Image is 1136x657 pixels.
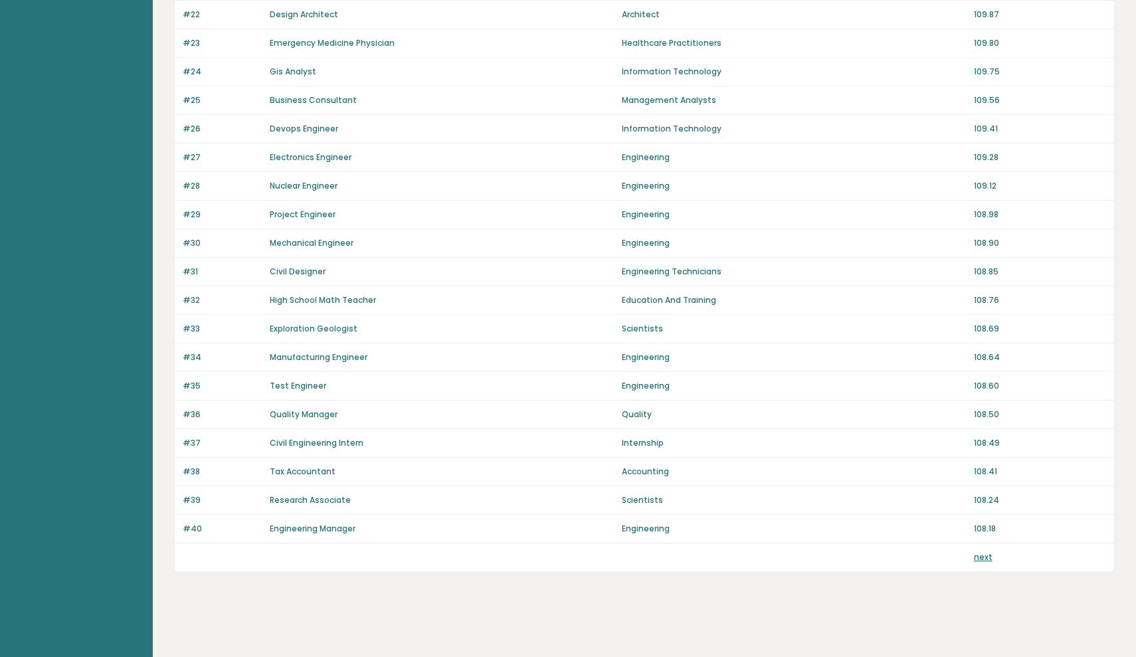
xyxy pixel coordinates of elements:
[183,209,262,221] p: #29
[270,9,338,20] a: Design Architect
[974,494,1106,506] p: 108.24
[622,66,966,78] p: Information Technology
[183,494,262,506] p: #39
[270,151,351,163] a: Electronics Engineer
[183,294,262,306] p: #32
[622,323,966,335] p: Scientists
[270,323,357,334] a: Exploration Geologist
[183,380,262,392] p: #35
[974,123,1106,135] p: 109.41
[270,237,353,248] a: Mechanical Engineer
[974,180,1106,192] p: 109.12
[270,180,337,191] a: Nuclear Engineer
[183,66,262,78] p: #24
[974,323,1106,335] p: 108.69
[974,66,1106,78] p: 109.75
[270,66,316,77] a: Gis Analyst
[974,94,1106,106] p: 109.56
[974,209,1106,221] p: 108.98
[270,37,395,48] a: Emergency Medicine Physician
[183,266,262,278] p: #31
[622,523,966,535] p: Engineering
[270,380,326,391] a: Test Engineer
[183,237,262,249] p: #30
[622,266,966,278] p: Engineering Technicians
[270,294,376,306] a: High School Math Teacher
[183,437,262,449] p: #37
[183,409,262,421] p: #36
[270,523,355,534] a: Engineering Manager
[183,351,262,363] p: #34
[183,123,262,135] p: #26
[622,294,966,306] p: Education And Training
[183,37,262,49] p: #23
[622,466,966,478] p: Accounting
[974,266,1106,278] p: 108.85
[974,9,1106,21] p: 109.87
[974,437,1106,449] p: 108.49
[622,37,966,49] p: Healthcare Practitioners
[270,123,338,134] a: Devops Engineer
[974,237,1106,249] p: 108.90
[622,494,966,506] p: Scientists
[183,151,262,163] p: #27
[622,351,966,363] p: Engineering
[974,294,1106,306] p: 108.76
[622,123,966,135] p: Information Technology
[270,409,337,420] a: Quality Manager
[622,94,966,106] p: Management Analysts
[622,209,966,221] p: Engineering
[974,523,1106,535] p: 108.18
[183,94,262,106] p: #25
[622,151,966,163] p: Engineering
[270,351,367,363] a: Manufacturing Engineer
[974,466,1106,478] p: 108.41
[270,437,363,448] a: Civil Engineering Intern
[974,380,1106,392] p: 108.60
[974,409,1106,421] p: 108.50
[974,37,1106,49] p: 109.80
[270,94,357,106] a: Business Consultant
[974,351,1106,363] p: 108.64
[183,523,262,535] p: #40
[622,9,966,21] p: Architect
[183,180,262,192] p: #28
[270,209,335,220] a: Project Engineer
[974,151,1106,163] p: 109.28
[270,466,335,477] a: Tax Accountant
[270,266,326,277] a: Civil Designer
[622,437,966,449] p: Internship
[270,494,351,506] a: Research Associate
[183,9,262,21] p: #22
[622,180,966,192] p: Engineering
[622,237,966,249] p: Engineering
[183,466,262,478] p: #38
[622,380,966,392] p: Engineering
[183,323,262,335] p: #33
[622,409,966,421] p: Quality
[974,551,993,563] a: next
